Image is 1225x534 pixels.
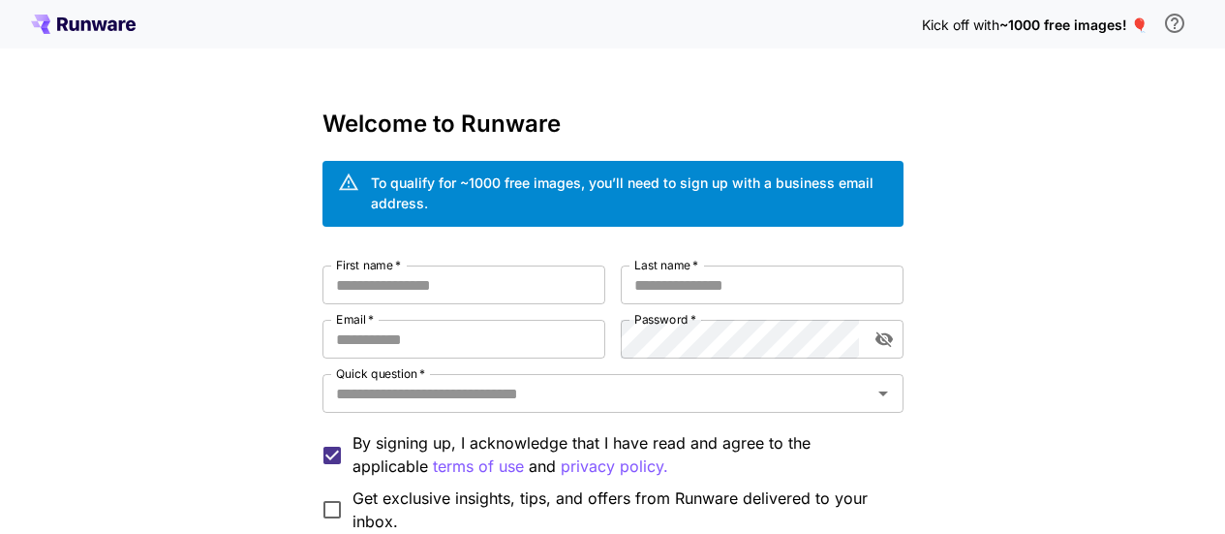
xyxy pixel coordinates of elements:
[336,311,374,328] label: Email
[634,311,696,328] label: Password
[336,365,425,382] label: Quick question
[561,455,668,479] p: privacy policy.
[352,487,888,533] span: Get exclusive insights, tips, and offers from Runware delivered to your inbox.
[1155,4,1194,43] button: In order to qualify for free credit, you need to sign up with a business email address and click ...
[561,455,668,479] button: By signing up, I acknowledge that I have read and agree to the applicable terms of use and
[634,257,698,273] label: Last name
[336,257,401,273] label: First name
[999,16,1148,33] span: ~1000 free images! 🎈
[922,16,999,33] span: Kick off with
[352,431,888,479] p: By signing up, I acknowledge that I have read and agree to the applicable and
[433,455,524,479] p: terms of use
[870,380,897,407] button: Open
[433,455,524,479] button: By signing up, I acknowledge that I have read and agree to the applicable and privacy policy.
[867,322,902,357] button: toggle password visibility
[322,110,903,138] h3: Welcome to Runware
[371,173,888,213] div: To qualify for ~1000 free images, you’ll need to sign up with a business email address.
